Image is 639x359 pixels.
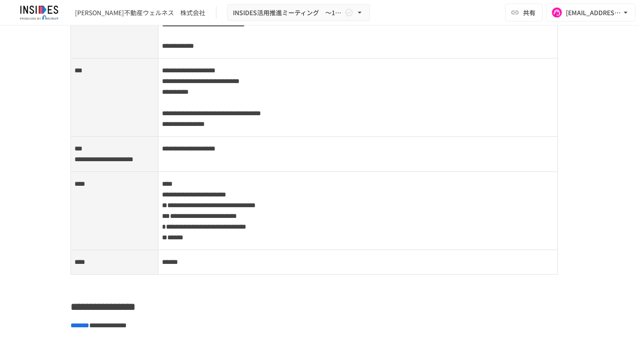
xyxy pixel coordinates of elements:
[233,7,343,18] span: INSIDES活用推進ミーティング ～1回目～
[505,4,543,21] button: 共有
[227,4,370,21] button: INSIDES活用推進ミーティング ～1回目～
[566,7,621,18] div: [EMAIL_ADDRESS][DOMAIN_NAME]
[75,8,205,17] div: [PERSON_NAME]不動産ウェルネス 株式会社
[546,4,635,21] button: [EMAIL_ADDRESS][DOMAIN_NAME]
[11,5,68,20] img: JmGSPSkPjKwBq77AtHmwC7bJguQHJlCRQfAXtnx4WuV
[523,8,535,17] span: 共有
